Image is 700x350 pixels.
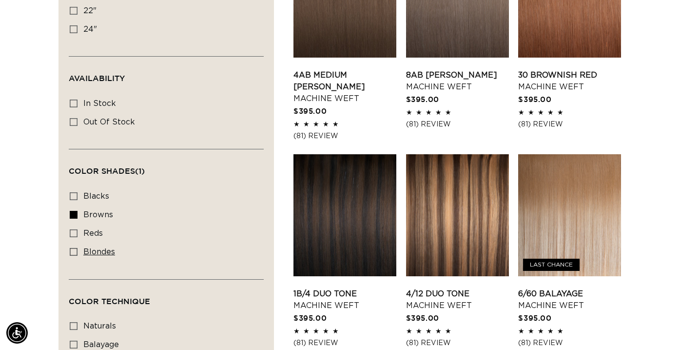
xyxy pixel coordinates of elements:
a: 1B/4 Duo Tone Machine Weft [293,288,396,311]
span: naturals [83,322,116,330]
a: 8AB [PERSON_NAME] Machine Weft [406,69,509,93]
a: 30 Brownish Red Machine Weft [518,69,621,93]
a: 6/60 Balayage Machine Weft [518,288,621,311]
span: Availability [69,74,125,82]
span: Out of stock [83,118,135,126]
a: 4/12 Duo Tone Machine Weft [406,288,509,311]
span: balayage [83,341,119,349]
span: 22" [83,7,97,15]
a: 4AB Medium [PERSON_NAME] Machine Weft [293,69,396,104]
span: In stock [83,100,116,107]
iframe: Chat Widget [651,303,700,350]
span: blacks [83,192,109,200]
span: browns [83,211,113,219]
span: reds [83,229,103,237]
span: (1) [135,166,145,175]
summary: Availability (0 selected) [69,57,264,92]
summary: Color Technique (0 selected) [69,280,264,315]
span: Color Shades [69,166,145,175]
div: Accessibility Menu [6,322,28,344]
span: Color Technique [69,297,150,306]
summary: Color Shades (1 selected) [69,149,264,185]
span: 24" [83,25,97,33]
span: blondes [83,248,115,256]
